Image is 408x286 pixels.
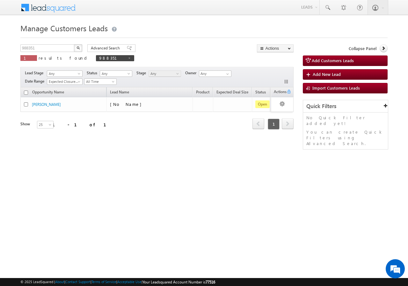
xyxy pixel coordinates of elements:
[282,118,294,129] span: next
[91,45,122,51] span: Advanced Search
[312,58,354,63] span: Add Customers Leads
[199,70,231,77] input: Type to Search
[252,119,264,129] a: prev
[149,70,181,77] a: Any
[25,70,46,76] span: Lead Stage
[39,55,89,61] span: results found
[282,119,294,129] a: next
[99,55,125,61] span: 988351
[76,46,80,49] img: Search
[107,89,132,97] span: Lead Name
[47,79,80,84] span: Expected Closure Date
[312,85,360,91] span: Import Customers Leads
[136,70,149,76] span: Stage
[37,121,54,128] a: 25
[84,78,117,85] a: All Time
[25,78,47,84] span: Date Range
[91,280,116,284] a: Terms of Service
[87,70,100,76] span: Status
[206,280,215,284] span: 77516
[100,70,132,77] a: Any
[257,44,294,52] button: Actions
[142,280,215,284] span: Your Leadsquared Account Number is
[252,89,269,97] a: Status
[117,280,142,284] a: Acceptable Use
[32,90,64,94] span: Opportunity Name
[306,129,385,146] p: You can create Quick Filters using Advanced Search.
[47,70,83,77] a: Any
[55,280,64,284] a: About
[47,78,83,85] a: Expected Closure Date
[271,88,287,97] span: Actions
[306,115,385,126] p: No Quick Filter added yet!
[185,70,199,76] span: Owner
[303,100,388,113] div: Quick Filters
[100,71,130,77] span: Any
[47,71,80,77] span: Any
[24,55,34,61] span: 1
[313,71,341,77] span: Add New Lead
[29,89,67,97] a: Opportunity Name
[65,280,91,284] a: Contact Support
[255,100,270,108] span: Open
[37,122,54,128] span: 25
[223,71,231,77] a: Show All Items
[252,118,264,129] span: prev
[20,23,108,33] span: Manage Customers Leads
[32,102,61,107] a: [PERSON_NAME]
[149,71,179,77] span: Any
[110,101,145,107] span: [No Name]
[213,89,251,97] a: Expected Deal Size
[196,90,209,94] span: Product
[84,79,115,84] span: All Time
[20,121,32,127] div: Show
[52,121,114,128] div: 1 - 1 of 1
[268,119,280,129] span: 1
[24,91,28,95] input: Check all records
[216,90,248,94] span: Expected Deal Size
[20,279,215,285] span: © 2025 LeadSquared | | | | |
[349,46,376,51] span: Collapse Panel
